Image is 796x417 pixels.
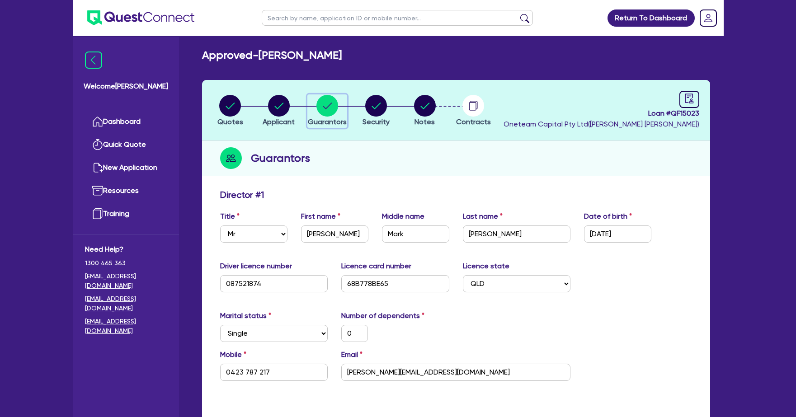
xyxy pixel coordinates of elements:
button: Guarantors [307,94,347,128]
span: Loan # QF15023 [504,108,699,119]
label: Number of dependents [341,310,424,321]
label: Driver licence number [220,261,292,272]
img: quest-connect-logo-blue [87,10,194,25]
a: Quick Quote [85,133,167,156]
button: Contracts [456,94,491,128]
span: Oneteam Capital Pty Ltd ( [PERSON_NAME] [PERSON_NAME] ) [504,120,699,128]
span: Applicant [263,117,295,126]
button: Quotes [217,94,244,128]
label: Licence state [463,261,509,272]
h2: Approved - [PERSON_NAME] [202,49,342,62]
label: Last name [463,211,503,222]
a: Dashboard [85,110,167,133]
span: Security [363,117,390,126]
input: Search by name, application ID or mobile number... [262,10,533,26]
span: Quotes [217,117,243,126]
label: Email [341,349,363,360]
span: Welcome [PERSON_NAME] [84,81,168,92]
img: quick-quote [92,139,103,150]
span: Need Help? [85,244,167,255]
a: [EMAIL_ADDRESS][DOMAIN_NAME] [85,294,167,313]
button: Security [362,94,390,128]
img: training [92,208,103,219]
span: Notes [414,117,435,126]
a: Training [85,202,167,225]
img: new-application [92,162,103,173]
input: DD / MM / YYYY [584,225,651,243]
label: First name [301,211,340,222]
span: audit [684,94,694,103]
label: Licence card number [341,261,411,272]
button: Notes [414,94,436,128]
label: Mobile [220,349,246,360]
a: [EMAIL_ADDRESS][DOMAIN_NAME] [85,272,167,290]
a: audit [679,91,699,108]
label: Marital status [220,310,271,321]
label: Middle name [382,211,424,222]
label: Date of birth [584,211,632,222]
img: resources [92,185,103,196]
a: Dropdown toggle [697,6,720,30]
a: New Application [85,156,167,179]
h2: Guarantors [251,150,310,166]
img: step-icon [220,147,242,169]
span: 1300 465 363 [85,258,167,268]
a: [EMAIL_ADDRESS][DOMAIN_NAME] [85,317,167,336]
a: Resources [85,179,167,202]
button: Applicant [262,94,295,128]
label: Title [220,211,240,222]
span: Contracts [456,117,491,126]
img: icon-menu-close [85,52,102,69]
span: Guarantors [308,117,347,126]
h3: Director # 1 [220,189,264,200]
a: Return To Dashboard [608,9,695,27]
